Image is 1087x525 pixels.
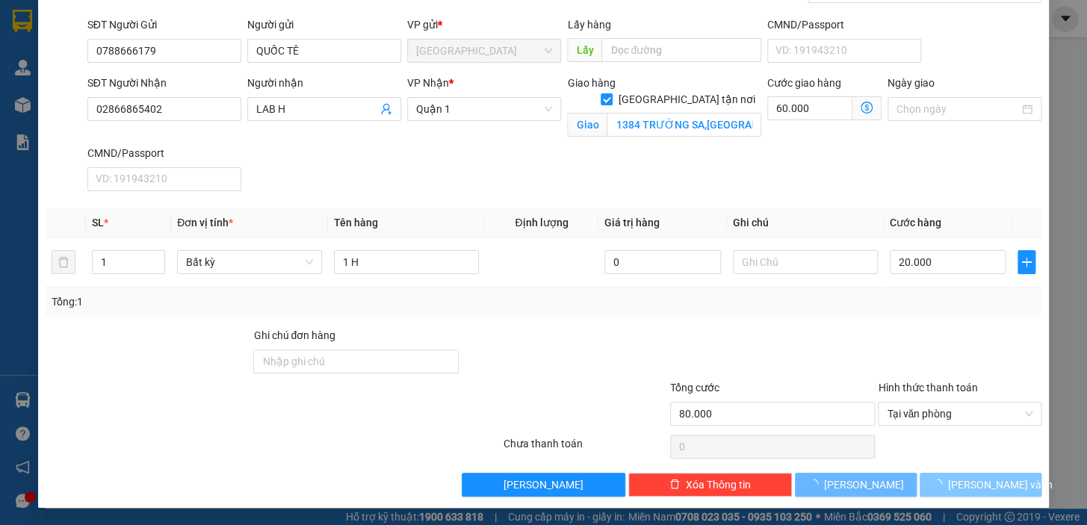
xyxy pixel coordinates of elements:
input: 0 [604,250,721,274]
span: loading [932,479,948,489]
span: Tên hàng [334,217,378,229]
span: dollar-circle [861,102,873,114]
span: VP Nhận [407,77,449,89]
span: Giao [567,113,607,137]
div: Chưa thanh toán [502,435,669,462]
li: (c) 2017 [126,71,205,90]
span: Lấy [567,38,601,62]
b: Phương Nam Express [19,96,82,193]
button: delete [52,250,75,274]
span: [PERSON_NAME] [504,476,583,493]
span: Tổng cước [670,382,719,394]
input: Ngày giao [896,101,1019,117]
span: Ninh Hòa [416,40,552,62]
label: Ngày giao [888,77,935,89]
span: Định lượng [515,217,568,229]
th: Ghi chú [727,208,884,237]
span: Giá trị hàng [604,217,660,229]
button: plus [1018,250,1035,274]
span: loading [808,479,824,489]
button: deleteXóa Thông tin [628,473,792,497]
span: [PERSON_NAME] [824,476,904,493]
label: Hình thức thanh toán [878,382,977,394]
div: CMND/Passport [87,145,241,161]
input: VD: Bàn, Ghế [334,250,479,274]
div: Tổng: 1 [52,293,421,310]
input: Dọc đường [601,38,761,62]
div: CMND/Passport [767,16,921,33]
input: Cước giao hàng [767,96,852,120]
button: [PERSON_NAME] và In [920,473,1041,497]
span: SL [92,217,104,229]
b: [DOMAIN_NAME] [126,57,205,69]
span: [GEOGRAPHIC_DATA] tận nơi [613,91,761,108]
span: Giao hàng [567,77,615,89]
span: Xóa Thông tin [686,476,751,493]
button: [PERSON_NAME] [795,473,917,497]
span: user-add [380,103,392,115]
img: logo.jpg [162,19,198,55]
input: Giao tận nơi [607,113,761,137]
span: Cước hàng [890,217,941,229]
span: Tại văn phòng [887,403,1032,425]
span: Quận 1 [416,98,552,120]
div: SĐT Người Nhận [87,75,241,91]
span: [PERSON_NAME] và In [948,476,1053,493]
button: [PERSON_NAME] [462,473,625,497]
span: Lấy hàng [567,19,610,31]
div: Người nhận [247,75,401,91]
b: Gửi khách hàng [92,22,148,92]
label: Ghi chú đơn hàng [253,329,335,341]
span: Bất kỳ [186,251,313,273]
div: Người gửi [247,16,401,33]
input: Ghi chú đơn hàng [253,350,459,373]
div: VP gửi [407,16,561,33]
input: Ghi Chú [733,250,878,274]
span: delete [669,479,680,491]
div: SĐT Người Gửi [87,16,241,33]
label: Cước giao hàng [767,77,841,89]
span: Đơn vị tính [177,217,233,229]
span: plus [1018,256,1035,268]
